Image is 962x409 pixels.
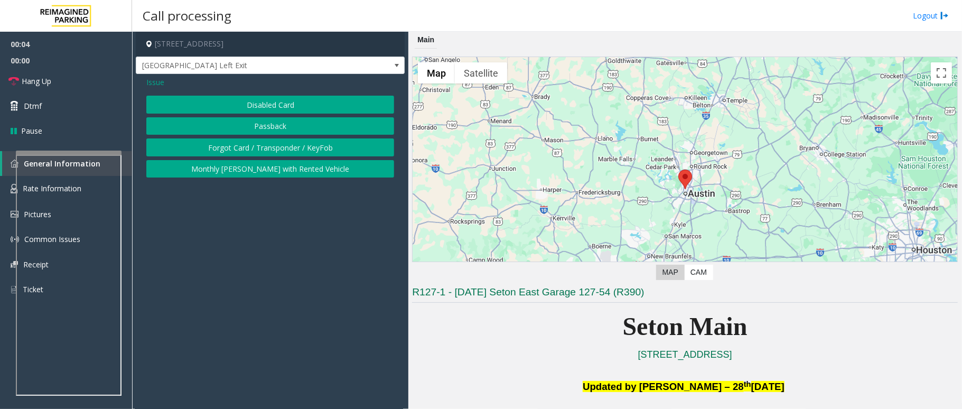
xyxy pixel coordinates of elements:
[136,32,405,57] h4: [STREET_ADDRESS]
[137,3,237,29] h3: Call processing
[11,235,19,244] img: 'icon'
[22,76,51,87] span: Hang Up
[146,160,394,178] button: Monthly [PERSON_NAME] with Rented Vehicle
[623,312,748,340] span: Seton Main
[931,62,952,83] button: Toggle fullscreen view
[146,77,164,88] span: Issue
[583,381,744,392] span: Updated by [PERSON_NAME] – 28
[415,32,437,49] div: Main
[684,265,713,280] label: CAM
[940,10,949,21] img: logout
[2,151,132,176] a: General Information
[678,170,692,189] div: 1201 West 38th Street, Austin, TX
[744,380,751,388] span: th
[136,57,351,74] span: [GEOGRAPHIC_DATA] Left Exit
[656,265,685,280] label: Map
[913,10,949,21] a: Logout
[146,96,394,114] button: Disabled Card
[455,62,507,83] button: Show satellite imagery
[638,349,732,360] a: [STREET_ADDRESS]
[146,138,394,156] button: Forgot Card / Transponder / KeyFob
[24,100,42,111] span: Dtmf
[751,381,784,392] span: [DATE]
[11,160,18,168] img: 'icon'
[21,125,42,136] span: Pause
[11,285,17,294] img: 'icon'
[11,211,18,218] img: 'icon'
[146,117,394,135] button: Passback
[11,261,18,268] img: 'icon'
[11,184,17,193] img: 'icon'
[412,285,958,303] h3: R127-1 - [DATE] Seton East Garage 127-54 (R390)
[418,62,455,83] button: Show street map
